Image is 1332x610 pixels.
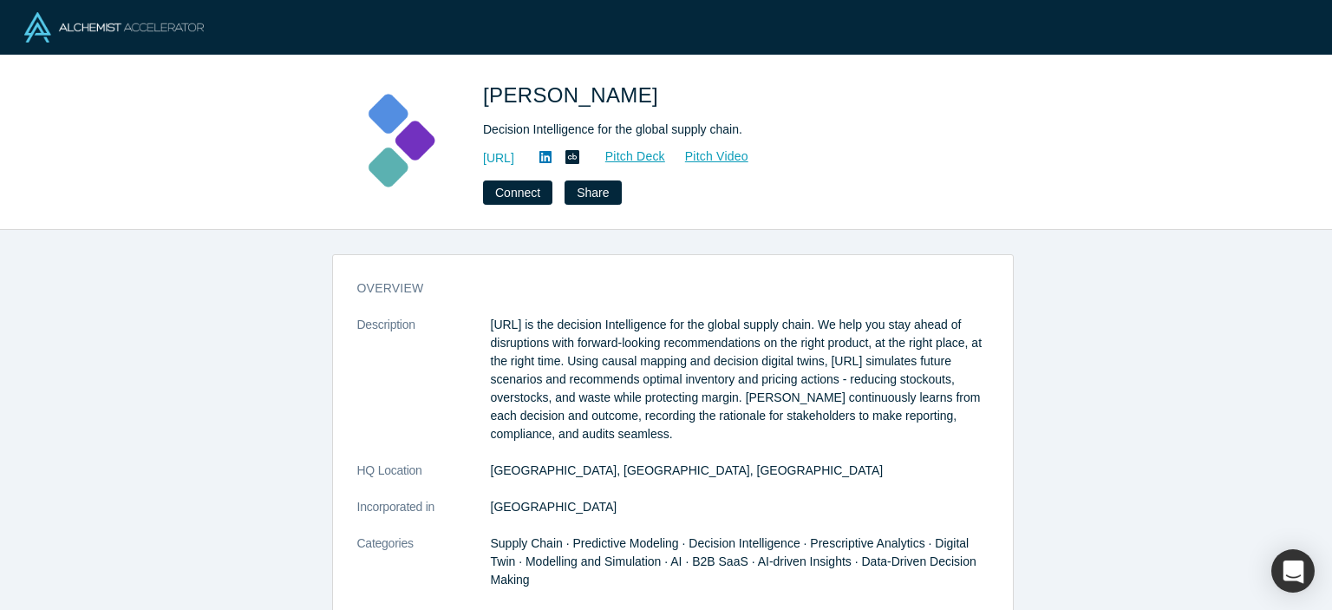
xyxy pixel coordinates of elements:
dt: Incorporated in [357,498,491,535]
div: Decision Intelligence for the global supply chain. [483,121,969,139]
p: [URL] is the decision Intelligence for the global supply chain. We help you stay ahead of disrupt... [491,316,989,443]
dt: Categories [357,535,491,607]
img: Alchemist Logo [24,12,204,43]
a: Pitch Video [666,147,749,167]
button: Connect [483,180,552,205]
button: Share [565,180,621,205]
dt: Description [357,316,491,462]
span: Supply Chain · Predictive Modeling · Decision Intelligence · Prescriptive Analytics · Digital Twi... [491,536,976,587]
a: Pitch Deck [586,147,666,167]
dt: HQ Location [357,462,491,498]
h3: overview [357,279,964,298]
span: [PERSON_NAME] [483,83,664,107]
dd: [GEOGRAPHIC_DATA], [GEOGRAPHIC_DATA], [GEOGRAPHIC_DATA] [491,462,989,480]
img: Kimaru AI's Logo [337,80,459,201]
a: [URL] [483,149,514,167]
dd: [GEOGRAPHIC_DATA] [491,498,989,516]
